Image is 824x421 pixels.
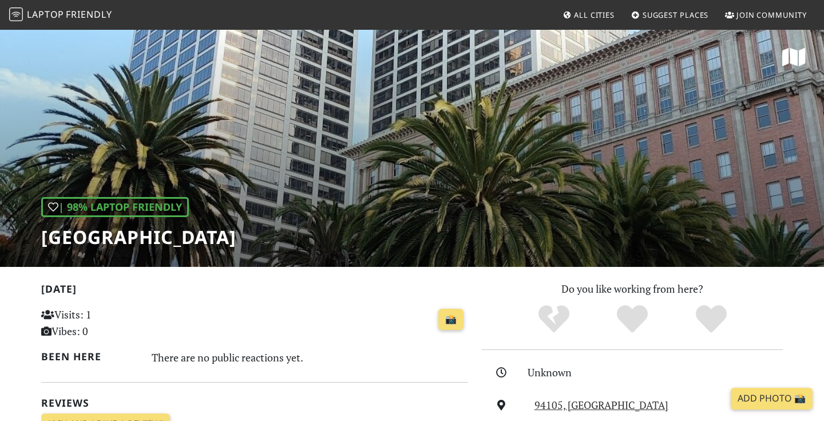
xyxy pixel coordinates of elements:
a: 📸 [438,309,463,330]
h2: Been here [41,351,138,363]
a: LaptopFriendly LaptopFriendly [9,5,112,25]
a: Suggest Places [627,5,714,25]
div: Definitely! [672,304,751,335]
span: Suggest Places [643,10,709,20]
h1: [GEOGRAPHIC_DATA] [41,226,236,248]
div: No [514,304,593,335]
span: All Cities [574,10,615,20]
a: 94105, [GEOGRAPHIC_DATA] [534,398,668,412]
div: Unknown [528,364,790,381]
a: All Cities [558,5,619,25]
p: Visits: 1 Vibes: 0 [41,306,175,340]
div: | 98% Laptop Friendly [41,197,189,217]
p: Do you like working from here? [482,281,783,297]
span: Join Community [736,10,807,20]
h2: [DATE] [41,283,468,300]
span: Laptop [27,8,64,21]
h2: Reviews [41,397,468,409]
div: Yes [593,304,672,335]
a: Add Photo 📸 [731,388,813,410]
span: Friendly [66,8,112,21]
div: There are no public reactions yet. [152,348,469,367]
img: LaptopFriendly [9,7,23,21]
a: Join Community [720,5,811,25]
